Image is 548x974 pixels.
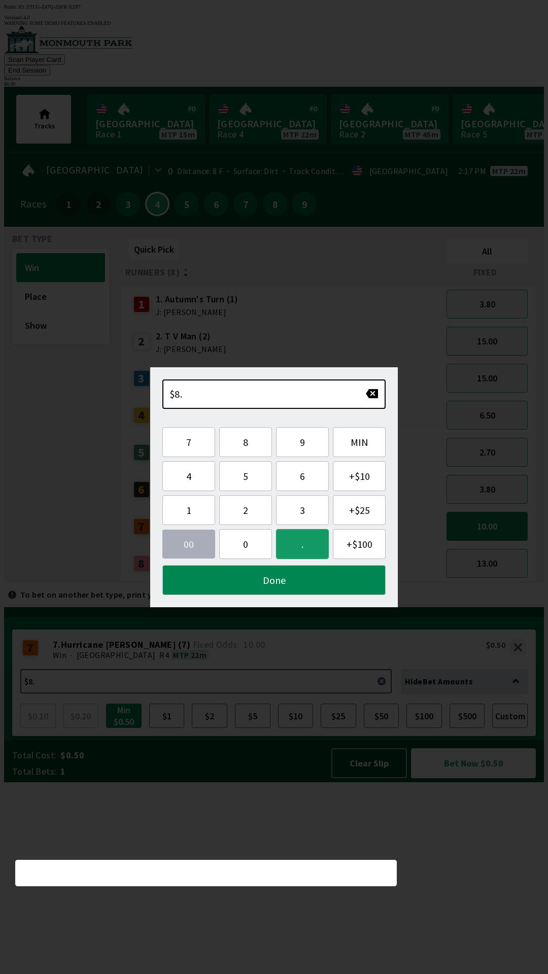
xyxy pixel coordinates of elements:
[341,436,377,448] span: MIN
[333,461,386,491] button: +$10
[341,504,377,516] span: + $25
[162,530,215,559] button: 00
[162,565,386,595] button: Done
[219,427,272,457] button: 8
[171,504,207,516] span: 1
[228,470,263,482] span: 5
[162,427,215,457] button: 7
[219,495,272,525] button: 2
[228,436,263,448] span: 8
[171,470,207,482] span: 4
[171,574,377,586] span: Done
[276,461,329,491] button: 6
[228,504,263,516] span: 2
[276,529,329,559] button: .
[333,529,386,559] button: +$100
[333,427,386,457] button: MIN
[341,470,377,482] span: + $10
[169,388,182,400] span: $8.
[171,436,207,448] span: 7
[276,427,329,457] button: 9
[219,461,272,491] button: 5
[341,538,377,550] span: + $100
[333,495,386,525] button: +$25
[228,538,263,550] span: 0
[219,529,272,559] button: 0
[276,495,329,525] button: 3
[162,461,215,491] button: 4
[285,470,320,482] span: 6
[162,495,215,525] button: 1
[170,538,207,550] span: 00
[285,504,320,516] span: 3
[285,436,320,448] span: 9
